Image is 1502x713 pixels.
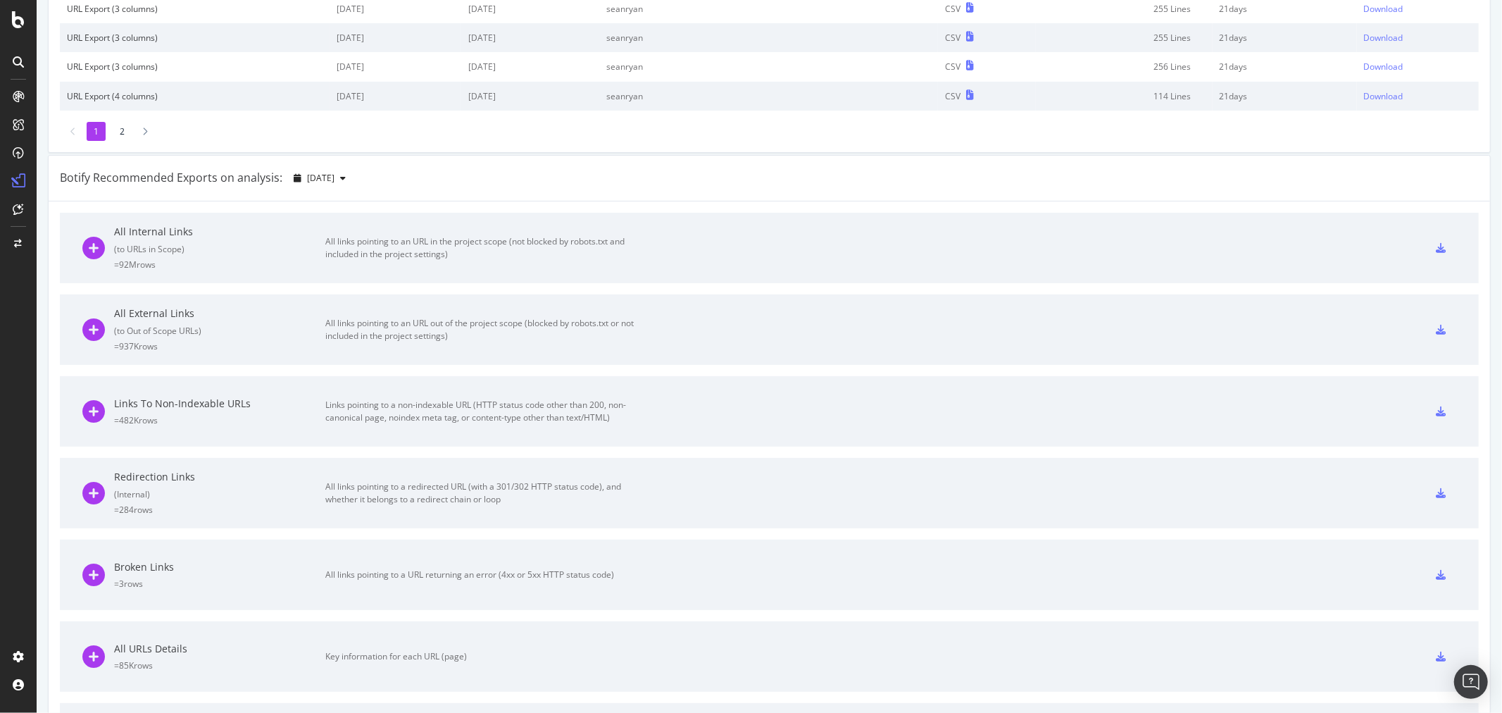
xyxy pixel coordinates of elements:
[325,480,642,506] div: All links pointing to a redirected URL (with a 301/302 HTTP status code), and whether it belongs ...
[114,325,325,337] div: ( to Out of Scope URLs )
[945,32,960,44] div: CSV
[288,167,351,190] button: [DATE]
[114,225,325,239] div: All Internal Links
[67,32,323,44] div: URL Export (3 columns)
[114,504,325,516] div: = 284 rows
[114,340,325,352] div: = 937K rows
[1036,82,1213,111] td: 114 Lines
[325,235,642,261] div: All links pointing to an URL in the project scope (not blocked by robots.txt and included in the ...
[945,90,960,102] div: CSV
[1436,325,1446,335] div: csv-export
[1213,23,1357,52] td: 21 days
[1364,61,1403,73] div: Download
[114,397,325,411] div: Links To Non-Indexable URLs
[1213,82,1357,111] td: 21 days
[599,82,938,111] td: seanryan
[599,52,938,81] td: seanryan
[114,243,325,255] div: ( to URLs in Scope )
[114,414,325,426] div: = 482K rows
[1364,3,1472,15] a: Download
[325,317,642,342] div: All links pointing to an URL out of the project scope (blocked by robots.txt or not included in t...
[1364,90,1472,102] a: Download
[1436,243,1446,253] div: csv-export
[114,259,325,271] div: = 92M rows
[87,122,106,141] li: 1
[1036,23,1213,52] td: 255 Lines
[330,52,461,81] td: [DATE]
[113,122,132,141] li: 2
[114,488,325,500] div: ( Internal )
[1454,665,1488,699] div: Open Intercom Messenger
[114,306,325,321] div: All External Links
[60,170,282,186] div: Botify Recommended Exports on analysis:
[1436,652,1446,662] div: csv-export
[599,23,938,52] td: seanryan
[461,23,599,52] td: [DATE]
[1036,52,1213,81] td: 256 Lines
[1436,570,1446,580] div: csv-export
[330,23,461,52] td: [DATE]
[67,90,323,102] div: URL Export (4 columns)
[945,3,960,15] div: CSV
[945,61,960,73] div: CSV
[330,82,461,111] td: [DATE]
[461,52,599,81] td: [DATE]
[325,650,642,663] div: Key information for each URL (page)
[67,3,323,15] div: URL Export (3 columns)
[1364,3,1403,15] div: Download
[325,569,642,581] div: All links pointing to a URL returning an error (4xx or 5xx HTTP status code)
[1436,488,1446,498] div: csv-export
[114,578,325,590] div: = 3 rows
[114,642,325,656] div: All URLs Details
[307,172,334,184] span: 2025 Oct. 7th
[461,82,599,111] td: [DATE]
[1436,407,1446,416] div: csv-export
[114,470,325,484] div: Redirection Links
[1364,32,1472,44] a: Download
[1364,32,1403,44] div: Download
[114,560,325,574] div: Broken Links
[1364,61,1472,73] a: Download
[1364,90,1403,102] div: Download
[114,659,325,671] div: = 85K rows
[67,61,323,73] div: URL Export (3 columns)
[1213,52,1357,81] td: 21 days
[325,399,642,424] div: Links pointing to a non-indexable URL (HTTP status code other than 200, non-canonical page, noind...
